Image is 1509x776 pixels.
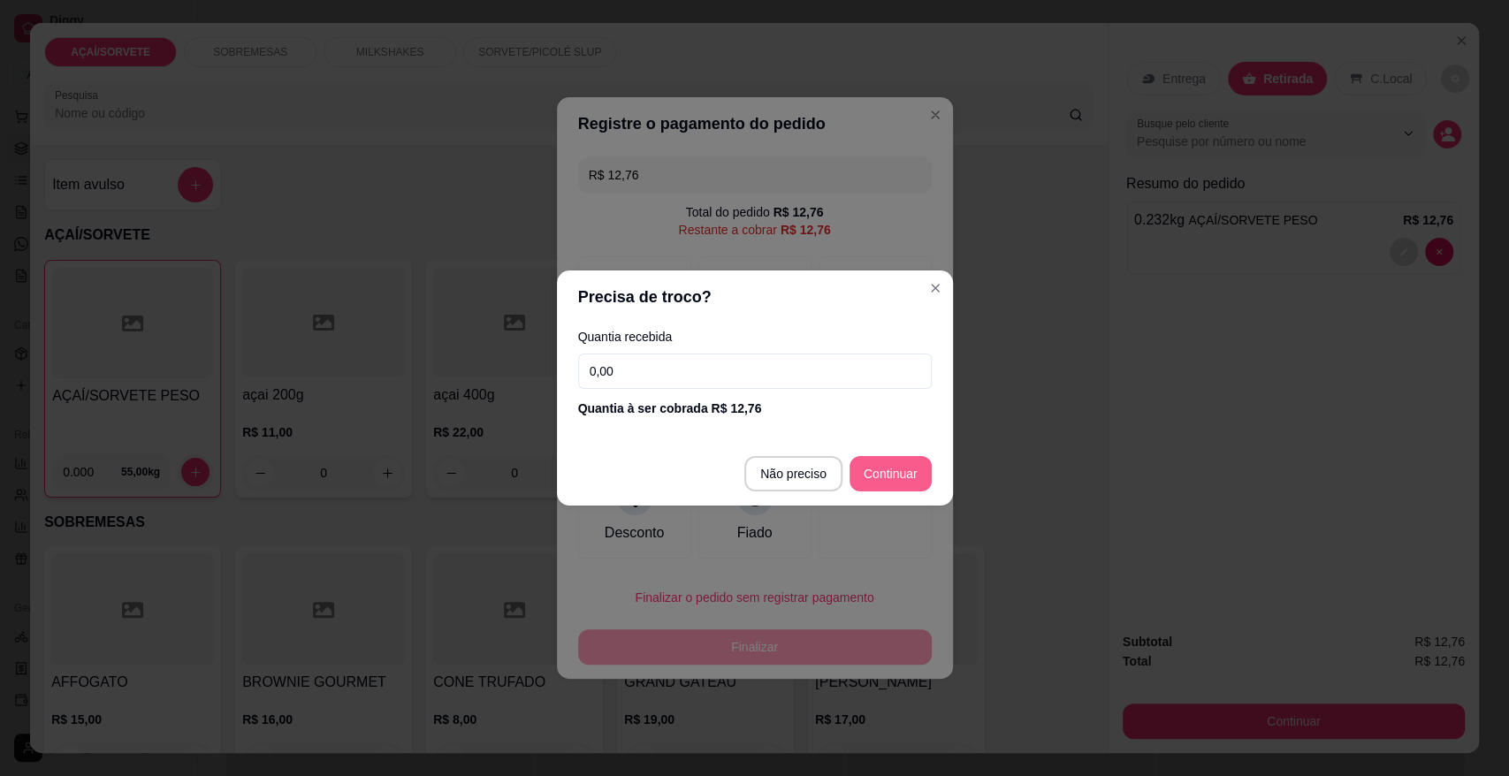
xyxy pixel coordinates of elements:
label: Quantia recebida [578,331,932,343]
button: Não preciso [744,456,842,491]
button: Continuar [850,456,932,491]
button: Close [921,274,949,302]
header: Precisa de troco? [557,270,953,323]
div: Quantia à ser cobrada R$ 12,76 [578,399,932,417]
